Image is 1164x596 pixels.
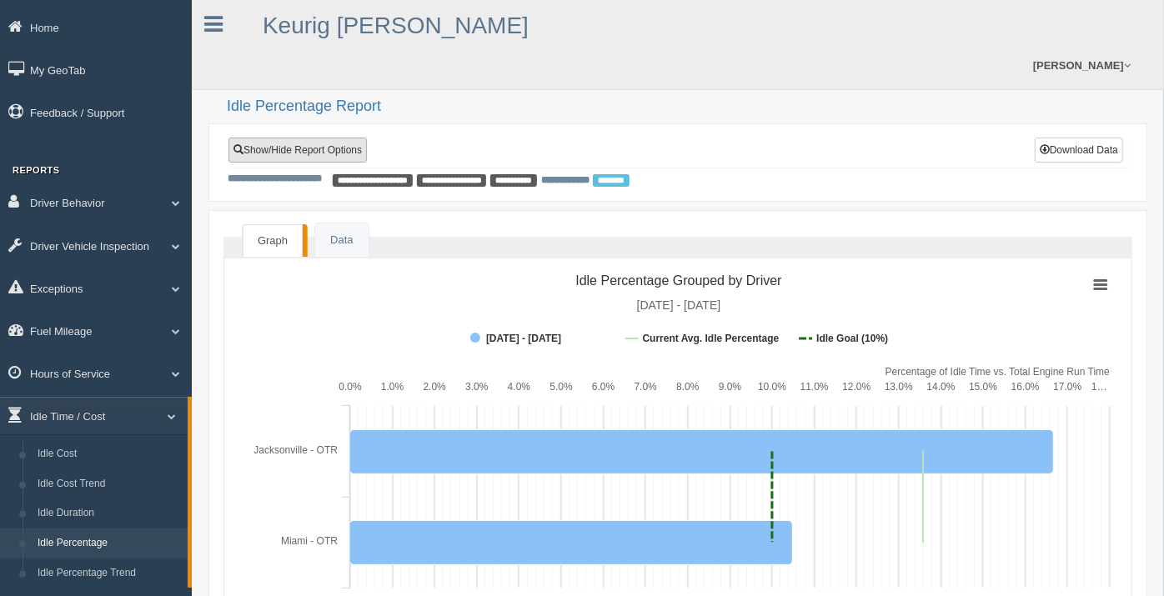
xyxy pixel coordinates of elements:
[243,224,303,258] a: Graph
[842,381,870,393] text: 12.0%
[719,381,742,393] text: 9.0%
[592,381,615,393] text: 6.0%
[643,333,780,344] tspan: Current Avg. Idle Percentage
[886,366,1111,378] tspan: Percentage of Idle Time vs. Total Engine Run Time
[635,381,658,393] text: 7.0%
[800,381,829,393] text: 11.0%
[30,469,188,499] a: Idle Cost Trend
[339,381,362,393] text: 0.0%
[253,444,338,456] tspan: Jacksonville - OTR
[885,381,913,393] text: 13.0%
[30,439,188,469] a: Idle Cost
[1053,381,1081,393] text: 17.0%
[281,535,338,547] tspan: Miami - OTR
[816,333,888,344] tspan: Idle Goal (10%)
[676,381,700,393] text: 8.0%
[758,381,786,393] text: 10.0%
[381,381,404,393] text: 1.0%
[424,381,447,393] text: 2.0%
[1035,138,1123,163] button: Download Data
[575,273,782,288] tspan: Idle Percentage Grouped by Driver
[1011,381,1040,393] text: 16.0%
[508,381,531,393] text: 4.0%
[1091,381,1107,393] tspan: 1…
[969,381,997,393] text: 15.0%
[30,498,188,528] a: Idle Duration
[263,13,529,38] a: Keurig [PERSON_NAME]
[228,138,367,163] a: Show/Hide Report Options
[315,223,368,258] a: Data
[30,558,188,588] a: Idle Percentage Trend
[549,381,573,393] text: 5.0%
[486,333,561,344] tspan: [DATE] - [DATE]
[637,298,721,312] tspan: [DATE] - [DATE]
[1025,42,1139,89] a: [PERSON_NAME]
[465,381,489,393] text: 3.0%
[927,381,956,393] text: 14.0%
[30,528,188,558] a: Idle Percentage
